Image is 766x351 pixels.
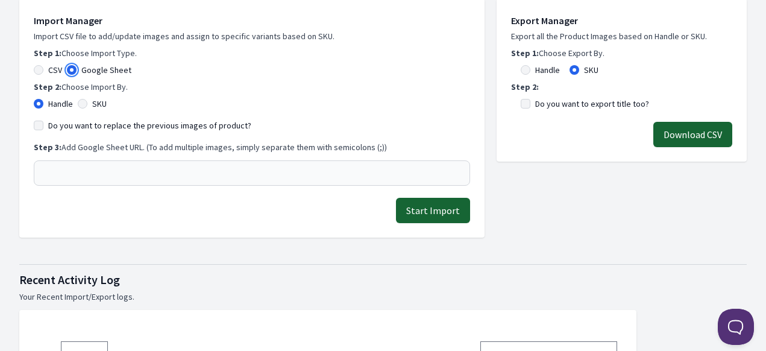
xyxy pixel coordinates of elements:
h1: Export Manager [511,13,732,28]
h1: Import Manager [34,13,470,28]
label: Do you want to export title too? [535,98,649,110]
b: Step 1: [34,48,61,58]
p: Choose Import By. [34,81,470,93]
p: Choose Export By. [511,47,732,59]
b: Step 1: [511,48,539,58]
p: Choose Import Type. [34,47,470,59]
button: Start Import [396,198,470,223]
label: Do you want to replace the previous images of product? [48,119,251,131]
p: Add Google Sheet URL. (To add multiple images, simply separate them with semicolons (;)) [34,141,470,153]
b: Step 2: [511,81,539,92]
p: Your Recent Import/Export logs. [19,291,747,303]
p: Export all the Product Images based on Handle or SKU. [511,30,732,42]
h1: Recent Activity Log [19,271,747,288]
p: Import CSV file to add/update images and assign to specific variants based on SKU. [34,30,470,42]
label: CSV [48,64,62,76]
label: Google Sheet [81,64,131,76]
label: SKU [584,64,598,76]
label: Handle [535,64,560,76]
label: Handle [48,98,73,110]
iframe: Toggle Customer Support [718,309,754,345]
b: Step 2: [34,81,61,92]
b: Step 3: [34,142,61,153]
button: Download CSV [653,122,732,147]
label: SKU [92,98,107,110]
